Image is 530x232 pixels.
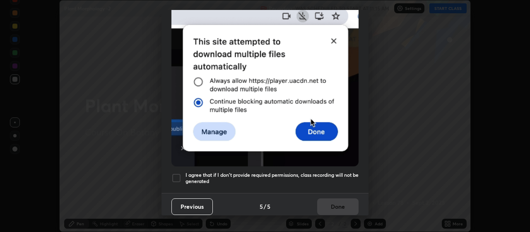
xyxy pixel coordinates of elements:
[264,202,266,211] h4: /
[185,172,359,185] h5: I agree that if I don't provide required permissions, class recording will not be generated
[171,198,213,215] button: Previous
[260,202,263,211] h4: 5
[267,202,270,211] h4: 5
